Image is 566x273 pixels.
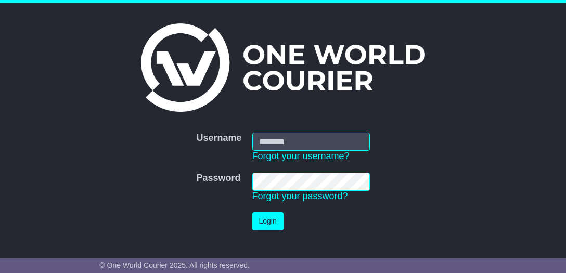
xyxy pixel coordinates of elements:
[141,23,425,112] img: One World
[252,151,350,161] a: Forgot your username?
[196,173,240,184] label: Password
[252,191,348,201] a: Forgot your password?
[252,212,284,230] button: Login
[196,133,241,144] label: Username
[99,261,250,269] span: © One World Courier 2025. All rights reserved.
